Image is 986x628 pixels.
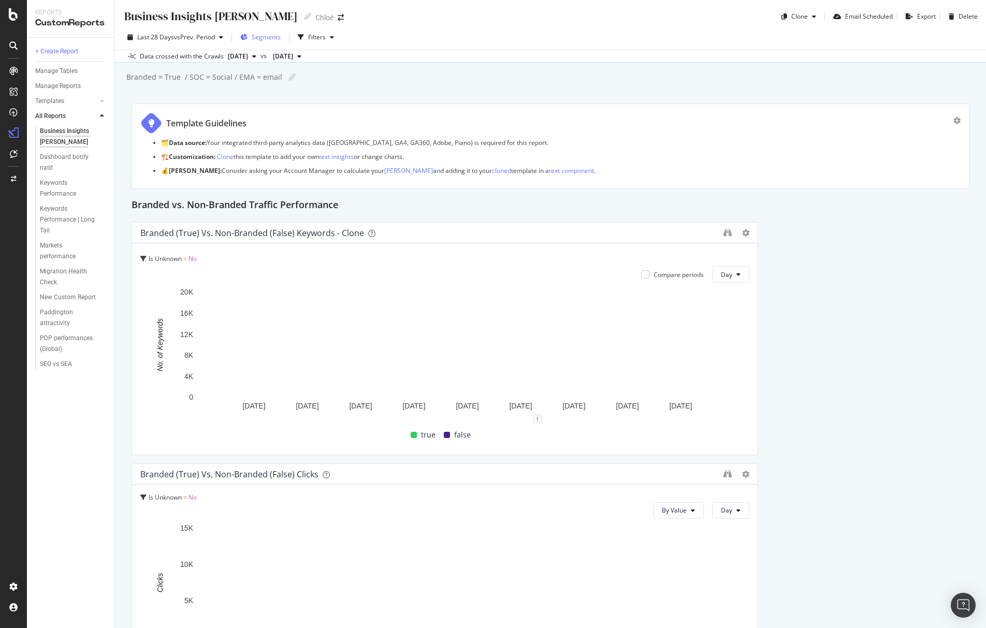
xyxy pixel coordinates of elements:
a: Markets performance [40,240,107,262]
a: Keywords Performance | Long Tail [40,203,107,236]
i: Edit report name [288,74,296,81]
div: PDP performances (Global) [40,333,99,355]
text: [DATE] [562,402,585,410]
div: gear [953,117,961,124]
a: cloned [492,166,511,175]
div: Keywords Performance [40,178,98,199]
span: Day [721,506,732,515]
div: Branded (true) vs. Non-Branded (false) Clicks [140,469,318,479]
text: [DATE] [402,402,425,410]
h2: Branded vs. Non-Branded Traffic Performance [132,197,338,214]
text: No. of Keywords [156,318,164,372]
span: = [183,254,187,263]
svg: A chart. [140,287,741,419]
text: 20K [180,288,194,297]
p: 🗂️ Your integrated third-party analytics data ([GEOGRAPHIC_DATA], GA4, GA360, Adobe, Piano) is re... [161,138,961,147]
span: No [189,493,197,502]
text: 12K [180,330,194,339]
a: Paddington attractivity [40,307,107,329]
div: Reports [35,8,106,17]
span: Is Unknown [149,254,182,263]
div: New Custom Report [40,292,96,303]
div: Paddington attractivity [40,307,98,329]
span: 2025 Sep. 3rd [228,52,248,61]
div: Template Guidelines [166,118,247,129]
div: Template Guidelines 🗂️Data source:Your integrated third-party analytics data ([GEOGRAPHIC_DATA], ... [132,104,969,189]
span: No [189,254,197,263]
i: Edit report name [304,13,311,20]
button: By Value [653,502,704,519]
button: Day [712,502,749,519]
text: 10K [180,560,194,568]
div: Filters [308,33,326,41]
span: 2025 Jul. 26th [273,52,293,61]
div: Dashboard botify natif [40,152,98,173]
button: Last 28 DaysvsPrev. Period [123,29,227,46]
text: [DATE] [669,402,692,410]
div: Clone [791,12,808,21]
text: Clicks [156,573,164,592]
span: By Value [662,506,687,515]
text: [DATE] [456,402,479,410]
a: Keywords Performance [40,178,107,199]
div: Branded = True / SOC = Social / EMA = email [125,72,282,82]
a: Manage Reports [35,81,107,92]
button: Email Scheduled [829,8,893,25]
div: Business Insights CHLOE [40,126,101,148]
a: All Reports [35,111,97,122]
text: 4K [184,372,194,381]
a: text insights [319,152,354,161]
div: Delete [959,12,978,21]
text: [DATE] [296,402,318,410]
div: Manage Tables [35,66,78,77]
button: [DATE] [269,50,306,63]
text: [DATE] [349,402,372,410]
div: Migration Health Check [40,266,98,288]
div: Business Insights [PERSON_NAME] [123,8,298,24]
div: Branded (true) vs. Non-Branded (false) Keywords - CloneIs Unknown = NoCompare periodsDayA chart.1... [132,222,758,455]
div: SEO vs SEA [40,359,72,370]
span: true [421,429,436,441]
a: Business Insights [PERSON_NAME] [40,126,107,148]
text: 5K [184,596,194,605]
div: Email Scheduled [845,12,893,21]
div: 1 [533,415,542,423]
span: = [183,493,187,502]
a: SEO vs SEA [40,359,107,370]
strong: [PERSON_NAME]: [169,166,222,175]
div: All Reports [35,111,66,122]
span: Is Unknown [149,493,182,502]
div: Open Intercom Messenger [951,593,976,618]
div: CustomReports [35,17,106,29]
a: text component [549,166,594,175]
div: Compare periods [654,270,704,279]
div: Data crossed with the Crawls [140,52,224,61]
span: Segments [252,33,281,41]
strong: Data source: [169,138,207,147]
a: + Create Report [35,46,107,57]
div: Branded (true) vs. Non-Branded (false) Keywords - Clone [140,228,364,238]
text: 8K [184,352,194,360]
a: Dashboard botify natif [40,152,107,173]
button: Segments [236,29,285,46]
div: Markets performance [40,240,97,262]
div: Manage Reports [35,81,81,92]
span: false [454,429,471,441]
button: Delete [945,8,978,25]
a: PDP performances (Global) [40,333,107,355]
text: 16K [180,309,194,317]
button: Clone [777,8,820,25]
button: Filters [294,29,338,46]
div: + Create Report [35,46,78,57]
div: Keywords Performance | Long Tail [40,203,100,236]
div: binoculars [723,470,732,478]
a: Templates [35,96,97,107]
div: Templates [35,96,64,107]
a: Clone [217,152,234,161]
a: [PERSON_NAME] [384,166,433,175]
text: 0 [189,393,193,402]
div: arrow-right-arrow-left [338,14,344,21]
span: Day [721,270,732,279]
a: Manage Tables [35,66,107,77]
